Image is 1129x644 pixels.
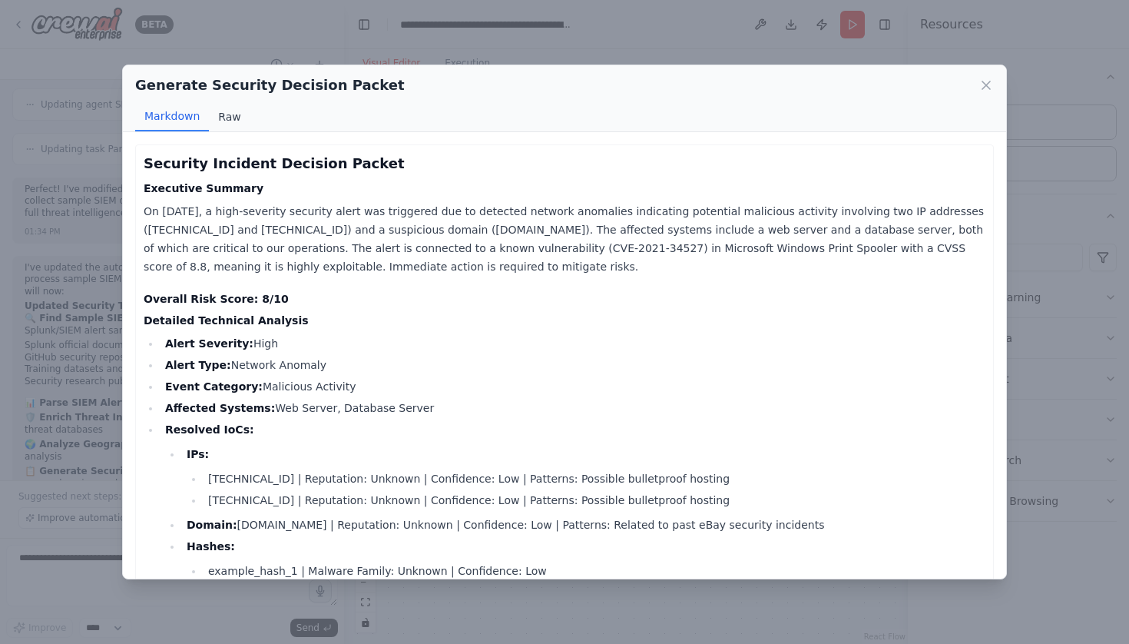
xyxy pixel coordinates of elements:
h4: Detailed Technical Analysis [144,313,985,328]
button: Raw [209,102,250,131]
strong: Affected Systems: [165,402,275,414]
li: example_hash_1 | Malware Family: Unknown | Confidence: Low [204,562,985,580]
strong: Alert Severity: [165,337,253,350]
li: Malicious Activity [161,377,985,396]
h3: Security Incident Decision Packet [144,153,985,174]
strong: Hashes: [187,540,235,553]
button: Markdown [135,102,209,131]
strong: Alert Type: [165,359,231,371]
h4: Executive Summary [144,181,985,196]
strong: Event Category: [165,380,263,393]
strong: Domain: [187,519,237,531]
p: On [DATE], a high-severity security alert was triggered due to detected network anomalies indicat... [144,202,985,276]
strong: IPs: [187,448,209,460]
h2: Generate Security Decision Packet [135,75,405,96]
strong: Resolved IoCs: [165,423,254,436]
li: High [161,334,985,353]
li: [TECHNICAL_ID] | Reputation: Unknown | Confidence: Low | Patterns: Possible bulletproof hosting [204,470,985,488]
li: [DOMAIN_NAME] | Reputation: Unknown | Confidence: Low | Patterns: Related to past eBay security i... [182,516,985,534]
li: [TECHNICAL_ID] | Reputation: Unknown | Confidence: Low | Patterns: Possible bulletproof hosting [204,491,985,510]
h4: Overall Risk Score: 8/10 [144,291,985,307]
li: Web Server, Database Server [161,399,985,417]
li: Network Anomaly [161,356,985,374]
